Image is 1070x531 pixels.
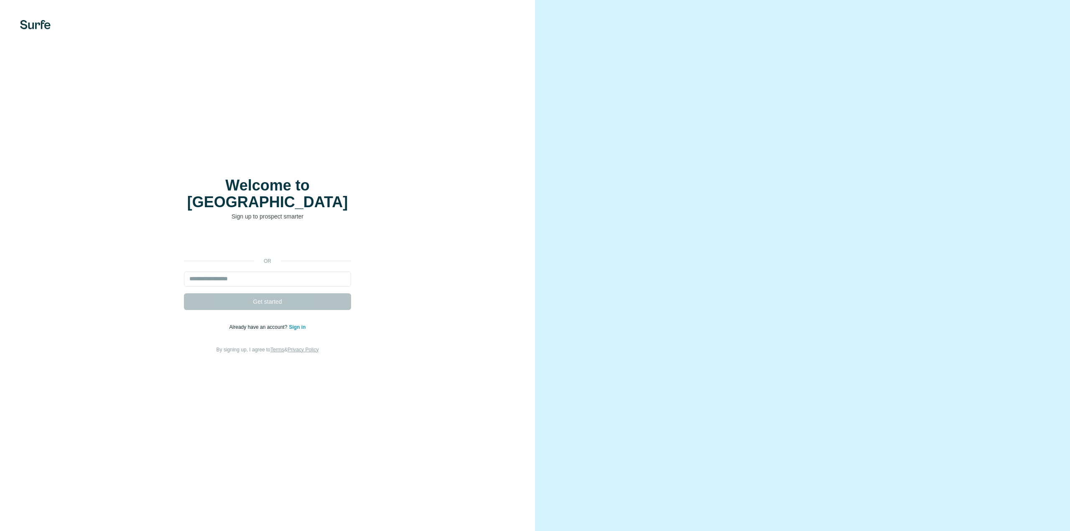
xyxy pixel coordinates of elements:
[20,20,51,29] img: Surfe's logo
[184,212,351,221] p: Sign up to prospect smarter
[270,347,284,353] a: Terms
[288,347,319,353] a: Privacy Policy
[254,257,281,265] p: or
[217,347,319,353] span: By signing up, I agree to &
[180,233,355,252] iframe: Sign in with Google Button
[289,324,306,330] a: Sign in
[184,177,351,211] h1: Welcome to [GEOGRAPHIC_DATA]
[229,324,289,330] span: Already have an account?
